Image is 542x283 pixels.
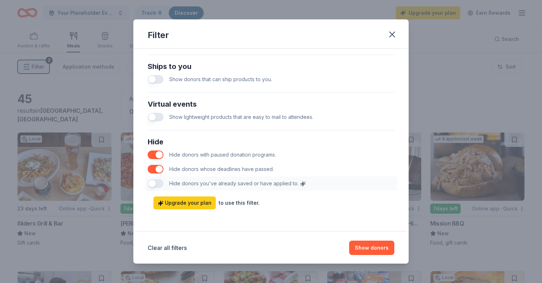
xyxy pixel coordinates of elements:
[148,98,394,110] div: Virtual events
[219,199,260,207] div: to use this filter.
[169,76,272,82] span: Show donors that can ship products to you.
[153,196,216,209] a: Upgrade your plan
[148,61,394,72] div: Ships to you
[169,114,313,120] span: Show lightweight products that are easy to mail to attendees.
[148,29,169,41] div: Filter
[148,136,394,148] div: Hide
[349,241,394,255] button: Show donors
[148,243,187,252] button: Clear all filters
[169,152,276,158] span: Hide donors with paused donation programs.
[169,166,274,172] span: Hide donors whose deadlines have passed.
[158,199,211,207] span: Upgrade your plan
